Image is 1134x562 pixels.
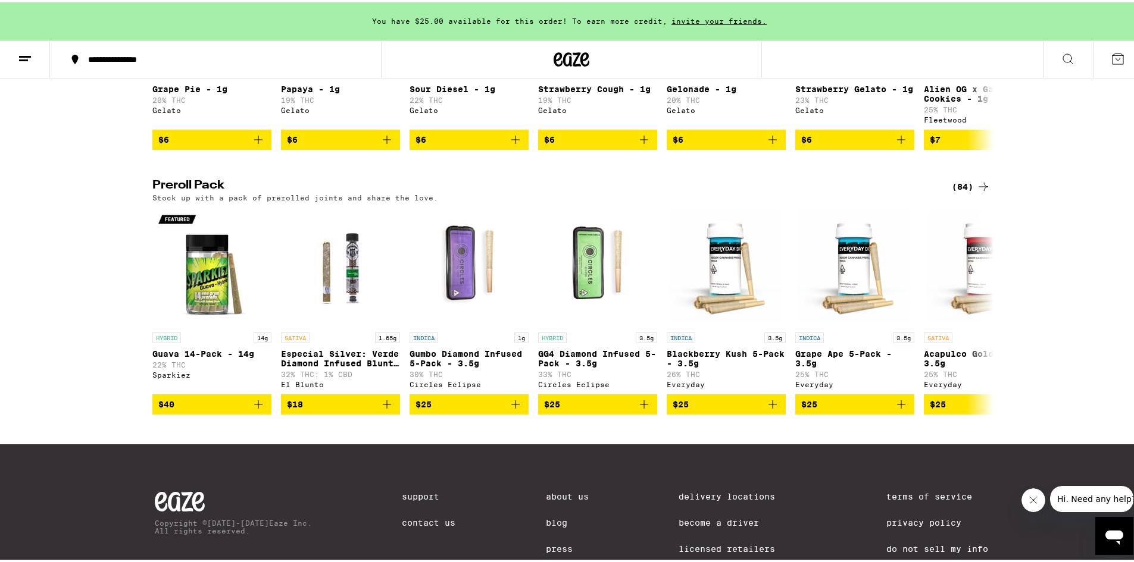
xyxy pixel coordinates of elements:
[667,104,786,112] div: Gelato
[152,347,271,356] p: Guava 14-Pack - 14g
[1021,486,1045,510] iframe: Close message
[538,378,657,386] div: Circles Eclipse
[538,94,657,102] p: 19% THC
[416,133,426,142] span: $6
[538,127,657,147] button: Add to bag
[952,177,991,191] a: (84)
[281,94,400,102] p: 19% THC
[667,347,786,366] p: Blackberry Kush 5-Pack - 3.5g
[410,82,529,92] p: Sour Diesel - 1g
[795,205,914,324] img: Everyday - Grape Ape 5-Pack - 3.5g
[1050,483,1133,510] iframe: Message from company
[281,82,400,92] p: Papaya - 1g
[254,330,271,341] p: 14g
[546,516,589,525] a: Blog
[281,378,400,386] div: El Blunto
[152,127,271,147] button: Add to bag
[886,542,988,551] a: Do Not Sell My Info
[924,205,1043,324] img: Everyday - Acapulco Gold 5-Pack - 3.5g
[152,205,271,392] a: Open page for Guava 14-Pack - 14g from Sparkiez
[410,205,529,392] a: Open page for Gumbo Diamond Infused 5-Pack - 3.5g from Circles Eclipse
[538,347,657,366] p: GG4 Diamond Infused 5-Pack - 3.5g
[410,94,529,102] p: 22% THC
[410,378,529,386] div: Circles Eclipse
[893,330,914,341] p: 3.5g
[924,368,1043,376] p: 25% THC
[886,489,988,499] a: Terms of Service
[538,330,567,341] p: HYBRID
[538,205,657,392] a: Open page for GG4 Diamond Infused 5-Pack - 3.5g from Circles Eclipse
[795,82,914,92] p: Strawberry Gelato - 1g
[924,127,1043,147] button: Add to bag
[924,392,1043,412] button: Add to bag
[1095,514,1133,552] iframe: Button to launch messaging window
[795,205,914,392] a: Open page for Grape Ape 5-Pack - 3.5g from Everyday
[667,378,786,386] div: Everyday
[155,517,312,532] p: Copyright © [DATE]-[DATE] Eaze Inc. All rights reserved.
[281,205,400,324] img: El Blunto - Especial Silver: Verde Diamond Infused Blunt - 1.65g
[402,489,455,499] a: Support
[538,392,657,412] button: Add to bag
[281,330,310,341] p: SATIVA
[544,133,555,142] span: $6
[281,347,400,366] p: Especial Silver: Verde Diamond Infused Blunt - 1.65g
[375,330,400,341] p: 1.65g
[667,205,786,392] a: Open page for Blackberry Kush 5-Pack - 3.5g from Everyday
[795,392,914,412] button: Add to bag
[152,104,271,112] div: Gelato
[667,82,786,92] p: Gelonade - 1g
[673,397,689,407] span: $25
[410,330,438,341] p: INDICA
[667,368,786,376] p: 26% THC
[152,191,438,199] p: Stock up with a pack of prerolled joints and share the love.
[801,133,812,142] span: $6
[795,127,914,147] button: Add to bag
[886,516,988,525] a: Privacy Policy
[924,330,952,341] p: SATIVA
[152,359,271,366] p: 22% THC
[795,330,824,341] p: INDICA
[158,397,174,407] span: $40
[410,205,529,324] img: Circles Eclipse - Gumbo Diamond Infused 5-Pack - 3.5g
[795,94,914,102] p: 23% THC
[673,133,683,142] span: $6
[372,15,667,23] span: You have $25.00 available for this order! To earn more credit,
[152,205,271,324] img: Sparkiez - Guava 14-Pack - 14g
[402,516,455,525] a: Contact Us
[636,330,657,341] p: 3.5g
[930,133,941,142] span: $7
[538,104,657,112] div: Gelato
[795,104,914,112] div: Gelato
[158,133,169,142] span: $6
[152,94,271,102] p: 20% THC
[667,205,786,324] img: Everyday - Blackberry Kush 5-Pack - 3.5g
[538,82,657,92] p: Strawberry Cough - 1g
[410,368,529,376] p: 30% THC
[667,330,695,341] p: INDICA
[924,347,1043,366] p: Acapulco Gold 5-Pack - 3.5g
[281,368,400,376] p: 32% THC: 1% CBD
[287,397,303,407] span: $18
[930,397,946,407] span: $25
[152,330,181,341] p: HYBRID
[667,392,786,412] button: Add to bag
[152,82,271,92] p: Grape Pie - 1g
[679,516,796,525] a: Become a Driver
[410,347,529,366] p: Gumbo Diamond Infused 5-Pack - 3.5g
[410,104,529,112] div: Gelato
[795,378,914,386] div: Everyday
[679,489,796,499] a: Delivery Locations
[924,205,1043,392] a: Open page for Acapulco Gold 5-Pack - 3.5g from Everyday
[287,133,298,142] span: $6
[152,392,271,412] button: Add to bag
[924,82,1043,101] p: Alien OG x Garlic Cookies - 1g
[801,397,817,407] span: $25
[795,368,914,376] p: 25% THC
[538,368,657,376] p: 33% THC
[281,127,400,147] button: Add to bag
[795,347,914,366] p: Grape Ape 5-Pack - 3.5g
[764,330,786,341] p: 3.5g
[544,397,560,407] span: $25
[538,205,657,324] img: Circles Eclipse - GG4 Diamond Infused 5-Pack - 3.5g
